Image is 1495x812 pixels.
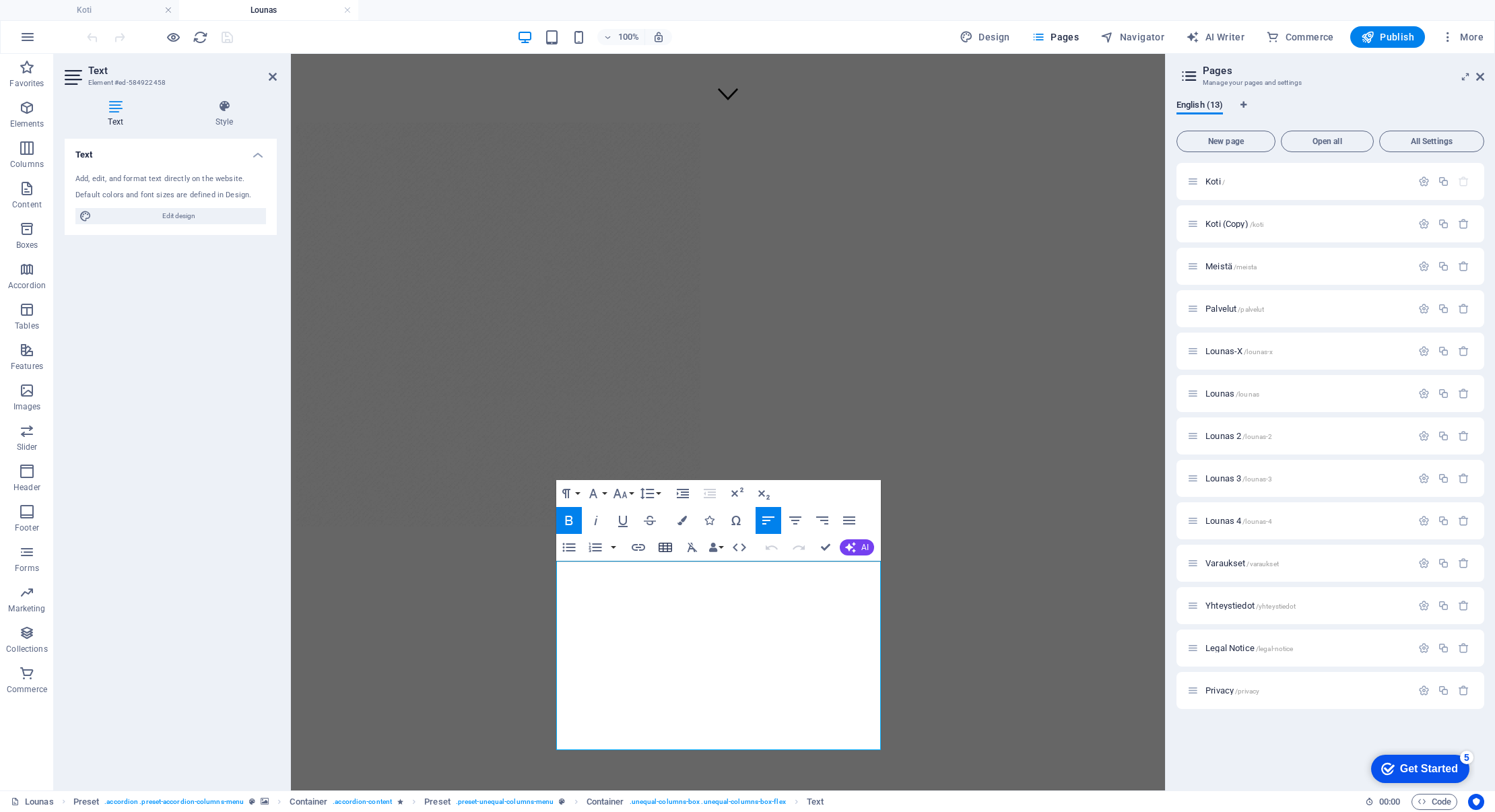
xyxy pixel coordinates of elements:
span: /palvelut [1238,306,1264,313]
button: Decrease Indent [697,480,723,507]
h3: Element #ed-584922458 [88,77,250,89]
div: Remove [1458,218,1469,230]
span: Click to select. Double-click to edit [587,794,624,810]
div: Duplicate [1438,642,1449,654]
span: Click to open page [1205,176,1225,187]
div: Settings [1418,176,1430,187]
button: Usercentrics [1468,794,1484,810]
i: This element is a customizable preset [559,798,565,805]
span: /meista [1234,263,1257,271]
button: Design [954,26,1016,48]
span: English (13) [1176,97,1223,116]
button: New page [1176,131,1275,152]
button: Line Height [637,480,663,507]
button: Unordered List [556,534,582,561]
button: Publish [1350,26,1425,48]
div: Remove [1458,642,1469,654]
span: /lounas [1236,391,1259,398]
button: reload [192,29,208,45]
span: Click to open page [1205,219,1263,229]
div: Settings [1418,345,1430,357]
div: Duplicate [1438,345,1449,357]
div: Remove [1458,303,1469,314]
p: Content [12,199,42,210]
div: Legal Notice/legal-notice [1201,644,1411,652]
button: Subscript [751,480,776,507]
button: More [1436,26,1489,48]
span: . accordion .preset-accordion-columns-menu [104,794,244,810]
div: Settings [1418,473,1430,484]
span: Click to open page [1205,516,1272,526]
span: Click to select. Double-click to edit [807,794,824,810]
button: Strikethrough [637,507,663,534]
button: Font Family [583,480,609,507]
span: 00 00 [1379,794,1400,810]
span: AI Writer [1186,30,1244,44]
div: Duplicate [1438,557,1449,569]
p: Footer [15,522,39,533]
span: : [1389,797,1391,807]
button: Align Justify [836,507,862,534]
button: Ordered List [608,534,619,561]
span: . accordion-content [333,794,392,810]
span: Click to open page [1205,643,1293,653]
p: Forms [15,563,39,574]
div: Lounas/lounas [1201,389,1411,398]
span: /yhteystiedot [1256,603,1296,610]
span: Publish [1361,30,1414,44]
span: Edit design [96,208,262,224]
div: Lounas 4/lounas-4 [1201,516,1411,525]
div: Settings [1418,557,1430,569]
h4: Lounas [179,3,358,18]
h4: Text [65,100,172,128]
span: /lounas-4 [1242,518,1272,525]
div: Remove [1458,388,1469,399]
button: Insert Table [653,534,678,561]
span: New page [1183,137,1269,145]
div: Koti (Copy)/koti [1201,219,1411,228]
button: Superscript [724,480,750,507]
p: Columns [10,159,44,170]
div: Koti/ [1201,177,1411,186]
span: AI [861,543,869,551]
span: Click to open page [1205,388,1259,399]
div: Duplicate [1438,430,1449,442]
p: Accordion [8,280,46,291]
button: Special Characters [723,507,749,534]
p: Collections [6,644,47,654]
div: Lounas-X/lounas-x [1201,347,1411,356]
i: Reload page [193,30,208,45]
i: Element contains an animation [397,798,403,805]
span: Click to select. Double-click to edit [290,794,327,810]
p: Marketing [8,603,45,614]
button: Clear Formatting [679,534,705,561]
div: Palvelut/palvelut [1201,304,1411,313]
div: Add, edit, and format text directly on the website. [75,174,266,185]
button: Align Right [809,507,835,534]
span: More [1441,30,1484,44]
div: Duplicate [1438,685,1449,696]
div: Get Started 5 items remaining, 0% complete [11,7,109,35]
p: Boxes [16,240,38,250]
span: /lounas-x [1244,348,1273,356]
p: Header [13,482,40,493]
span: . unequal-columns-box .unequal-columns-box-flex [630,794,786,810]
div: Default colors and font sizes are defined in Design. [75,190,266,201]
button: Align Left [756,507,781,534]
div: Meistä/meista [1201,262,1411,271]
div: Privacy/privacy [1201,686,1411,695]
p: Slider [17,442,38,452]
div: Get Started [40,15,98,27]
div: Remove [1458,600,1469,611]
span: /privacy [1235,687,1259,695]
div: Remove [1458,261,1469,272]
div: Remove [1458,430,1469,442]
div: 5 [100,3,113,16]
div: Settings [1418,303,1430,314]
button: Data Bindings [706,534,725,561]
span: / [1222,178,1225,186]
button: Navigator [1095,26,1170,48]
span: /lounas-2 [1242,433,1272,440]
i: On resize automatically adjust zoom level to fit chosen device. [653,31,665,43]
button: Icons [696,507,722,534]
